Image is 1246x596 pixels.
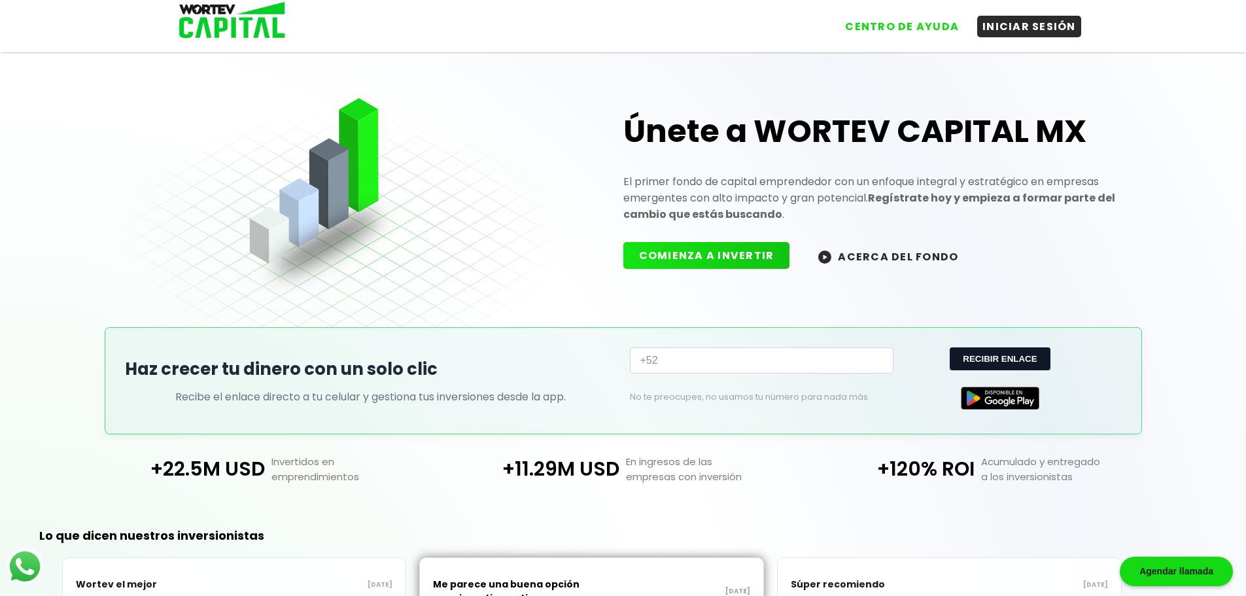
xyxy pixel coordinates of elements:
button: RECIBIR ENLACE [950,347,1050,370]
p: No te preocupes, no usamos tu número para nada más. [630,391,873,403]
p: +11.29M USD [445,454,619,484]
p: Recibe el enlace directo a tu celular y gestiona tus inversiones desde la app. [175,389,566,405]
h1: Únete a WORTEV CAPITAL MX [623,111,1122,152]
h2: Haz crecer tu dinero con un solo clic [125,357,617,382]
div: Agendar llamada [1120,557,1233,586]
p: En ingresos de las empresas con inversión [619,454,800,484]
a: CENTRO DE AYUDA [827,6,964,37]
img: Google Play [961,387,1039,410]
a: COMIENZA A INVERTIR [623,248,803,263]
p: [DATE] [950,580,1108,590]
button: INICIAR SESIÓN [977,16,1081,37]
button: CENTRO DE AYUDA [840,16,964,37]
p: Acumulado y entregado a los inversionistas [975,454,1155,484]
p: [DATE] [234,580,392,590]
a: INICIAR SESIÓN [964,6,1081,37]
img: logos_whatsapp-icon.242b2217.svg [7,548,43,585]
p: +120% ROI [801,454,975,484]
button: ACERCA DEL FONDO [803,242,974,270]
strong: Regístrate hoy y empieza a formar parte del cambio que estás buscando [623,190,1115,222]
img: wortev-capital-acerca-del-fondo [818,251,831,264]
p: El primer fondo de capital emprendedor con un enfoque integral y estratégico en empresas emergent... [623,173,1122,222]
p: Invertidos en emprendimientos [265,454,445,484]
p: +22.5M USD [90,454,264,484]
button: COMIENZA A INVERTIR [623,242,790,269]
